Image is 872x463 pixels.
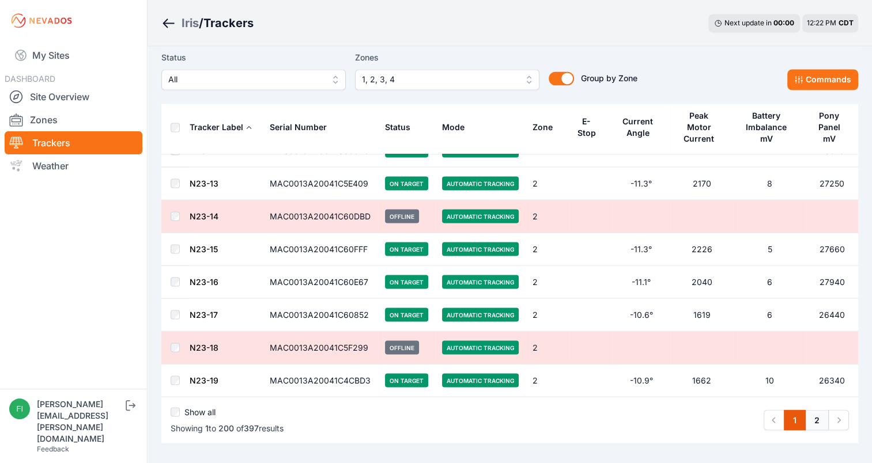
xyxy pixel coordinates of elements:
button: Commands [787,69,858,90]
span: DASHBOARD [5,74,55,84]
button: Peak Motor Current [677,102,726,153]
td: 2 [526,200,569,233]
a: My Sites [5,41,142,69]
a: N23-16 [190,276,218,286]
td: 6 [733,298,806,331]
button: Battery Imbalance mV [740,102,799,153]
td: 2 [526,265,569,298]
td: 2226 [670,233,733,265]
span: On Target [385,275,428,289]
td: MAC0013A20041C5F299 [263,331,378,364]
button: E-Stop [576,108,605,147]
a: Trackers [5,131,142,154]
td: MAC0013A20041C4CBD3 [263,364,378,397]
div: Pony Panel mV [813,110,845,145]
div: Tracker Label [190,122,243,133]
span: Group by Zone [581,73,637,83]
p: Showing to of results [171,422,284,434]
a: Weather [5,154,142,177]
button: Mode [442,113,474,141]
label: Show all [184,406,216,418]
a: Zones [5,108,142,131]
td: 2 [526,233,569,265]
span: Automatic Tracking [442,275,519,289]
label: Status [161,51,346,64]
div: [PERSON_NAME][EMAIL_ADDRESS][PERSON_NAME][DOMAIN_NAME] [37,399,123,445]
button: Current Angle [619,108,663,147]
td: 2170 [670,167,733,200]
a: 1 [784,409,806,430]
span: Offline [385,209,419,223]
td: -11.3° [612,233,670,265]
div: Current Angle [619,116,656,139]
span: / [199,15,203,31]
td: 27940 [806,265,858,298]
div: 00 : 00 [773,18,794,28]
button: Zone [533,113,562,141]
td: MAC0013A20041C60E67 [263,265,378,298]
div: E-Stop [576,116,597,139]
button: 1, 2, 3, 4 [355,69,539,90]
td: -10.9° [612,364,670,397]
span: Automatic Tracking [442,340,519,354]
td: 5 [733,233,806,265]
div: Peak Motor Current [677,110,720,145]
nav: Pagination [764,409,849,430]
a: N23-15 [190,244,218,253]
label: Zones [355,51,539,64]
td: 10 [733,364,806,397]
span: On Target [385,242,428,256]
td: 26440 [806,298,858,331]
td: 2 [526,298,569,331]
h3: Trackers [203,15,254,31]
td: 2 [526,331,569,364]
div: Mode [442,122,465,133]
span: 200 [218,423,234,432]
button: Pony Panel mV [813,102,851,153]
div: Battery Imbalance mV [740,110,792,145]
span: Automatic Tracking [442,176,519,190]
a: N23-13 [190,178,218,188]
td: 2 [526,364,569,397]
img: Nevados [9,12,74,30]
div: Serial Number [270,122,327,133]
td: MAC0013A20041C5E409 [263,167,378,200]
td: MAC0013A20041C60FFF [263,233,378,265]
td: 1619 [670,298,733,331]
button: Tracker Label [190,113,252,141]
span: On Target [385,176,428,190]
td: MAC0013A20041C60852 [263,298,378,331]
span: Automatic Tracking [442,308,519,321]
span: 397 [244,423,259,432]
div: Zone [533,122,553,133]
span: On Target [385,373,428,387]
td: 26340 [806,364,858,397]
td: MAC0013A20041C60DBD [263,200,378,233]
span: Offline [385,340,419,354]
td: 8 [733,167,806,200]
td: 27250 [806,167,858,200]
a: N23-14 [190,211,218,221]
span: Next update in [724,18,772,27]
a: Feedback [37,445,69,453]
span: All [168,73,323,86]
td: -11.3° [612,167,670,200]
span: Automatic Tracking [442,209,519,223]
span: 12:22 PM [807,18,836,27]
a: Iris [182,15,199,31]
td: 2040 [670,265,733,298]
a: N23-17 [190,309,218,319]
a: N23-18 [190,342,218,352]
img: fidel.lopez@prim.com [9,399,30,419]
a: N23-19 [190,375,218,385]
td: 2 [526,167,569,200]
td: 27660 [806,233,858,265]
button: Status [385,113,420,141]
td: 1662 [670,364,733,397]
span: On Target [385,308,428,321]
button: Serial Number [270,113,336,141]
td: -11.1° [612,265,670,298]
td: 6 [733,265,806,298]
span: 1, 2, 3, 4 [362,73,516,86]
